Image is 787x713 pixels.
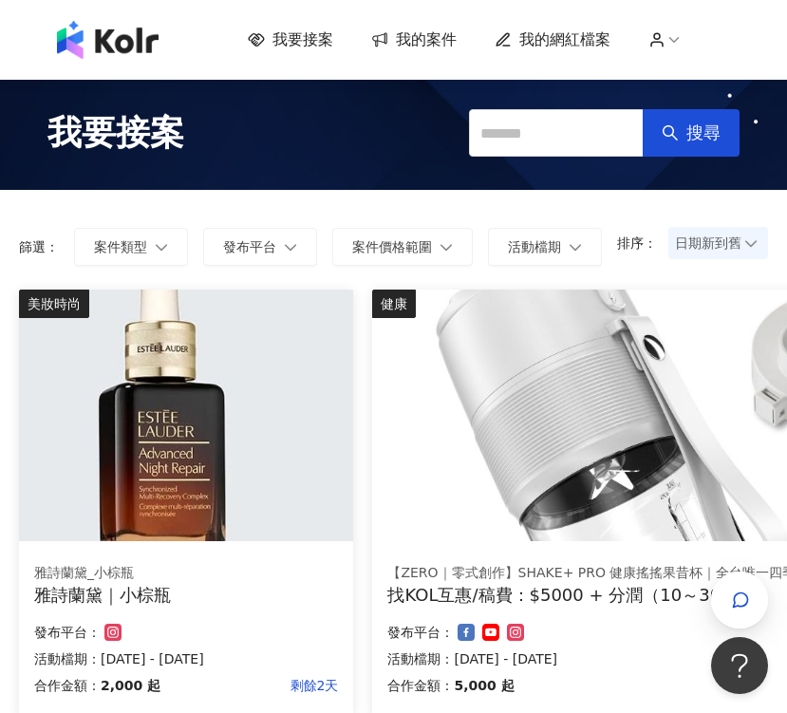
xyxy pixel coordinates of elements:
button: 搜尋 [643,109,740,157]
p: 5,000 起 [454,674,514,697]
span: 活動檔期 [508,239,561,254]
p: 剩餘2天 [160,674,338,697]
span: 我的案件 [396,29,457,50]
span: 我要接案 [272,29,333,50]
p: 排序： [617,235,668,251]
p: 合作金額： [387,674,454,697]
span: 我的網紅檔案 [519,29,610,50]
span: 案件類型 [94,239,147,254]
div: 雅詩蘭黛_小棕瓶 [34,564,338,583]
button: 案件價格範圍 [332,228,473,266]
button: 案件類型 [74,228,188,266]
p: 活動檔期：[DATE] - [DATE] [34,647,338,670]
img: 雅詩蘭黛｜小棕瓶 [19,290,353,541]
div: 雅詩蘭黛｜小棕瓶 [34,583,338,607]
button: 發布平台 [203,228,317,266]
img: logo [57,21,159,59]
p: 發布平台： [34,621,101,644]
span: 搜尋 [686,122,721,143]
p: 發布平台： [387,621,454,644]
button: 活動檔期 [488,228,602,266]
span: 發布平台 [223,239,276,254]
p: 合作金額： [34,674,101,697]
div: 美妝時尚 [19,290,89,318]
div: 健康 [372,290,416,318]
a: 我的網紅檔案 [495,29,610,50]
a: 我的案件 [371,29,457,50]
p: 2,000 起 [101,674,160,697]
p: 篩選： [19,239,59,254]
a: 我要接案 [248,29,333,50]
span: search [662,124,679,141]
iframe: Help Scout Beacon - Open [711,637,768,694]
span: 日期新到舊 [675,229,761,257]
span: 我要接案 [47,109,184,157]
span: 案件價格範圍 [352,239,432,254]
